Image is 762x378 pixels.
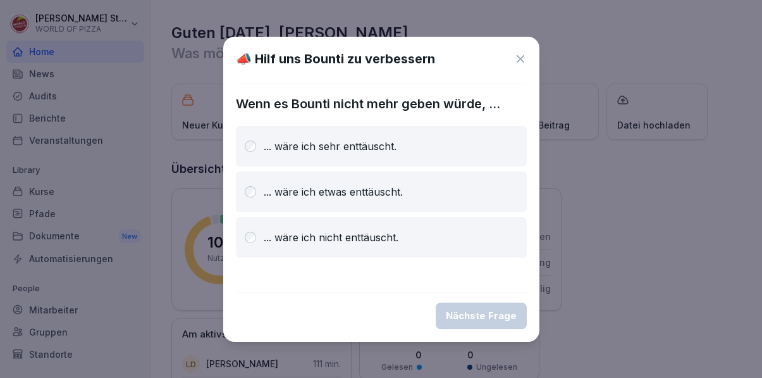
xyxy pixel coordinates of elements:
[436,303,527,329] button: Nächste Frage
[264,184,403,199] p: ... wäre ich etwas enttäuscht.
[264,230,398,245] p: ... wäre ich nicht enttäuscht.
[264,139,396,154] p: ... wäre ich sehr enttäuscht.
[446,309,517,323] div: Nächste Frage
[236,94,527,113] p: Wenn es Bounti nicht mehr geben würde, ...
[236,49,435,68] h1: 📣 Hilf uns Bounti zu verbessern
